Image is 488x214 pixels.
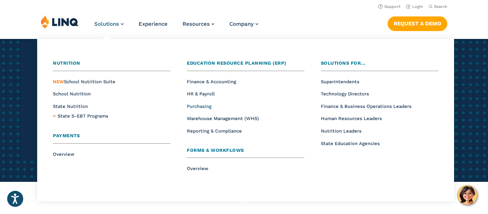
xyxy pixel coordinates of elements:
span: Search [434,4,447,9]
a: Finance & Business Operations Leaders [321,104,412,109]
span: Solutions [94,21,119,27]
span: Payments [53,133,80,138]
a: Nutrition Leaders [321,128,362,134]
a: NEWSchool Nutrition Suite [53,79,115,84]
span: School Nutrition Suite [53,79,115,84]
a: Education Resource Planning (ERP) [187,60,304,71]
span: Education Resource Planning (ERP) [187,60,287,66]
a: Support [378,4,400,9]
a: Superintendents [321,79,359,84]
a: Experience [139,21,168,27]
span: Resources [183,21,210,27]
a: Solutions [94,21,124,27]
img: LINQ | K‑12 Software [41,15,79,29]
a: Purchasing [187,104,211,109]
a: Login [406,4,423,9]
a: State S-EBT Programs [58,113,108,120]
button: Open Search Bar [429,4,447,9]
a: Warehouse Management (WHS) [187,116,259,121]
a: Reporting & Compliance [187,128,242,134]
nav: Primary Navigation [94,15,258,39]
span: NEW [53,79,64,84]
span: Nutrition [53,60,80,66]
a: Technology Directors [321,91,369,96]
a: Request a Demo [388,16,447,31]
span: Company [229,21,254,27]
a: Overview [53,151,74,157]
button: Hello, have a question? Let’s chat. [457,185,477,205]
a: Payments [53,132,170,144]
a: Nutrition [53,60,170,71]
span: Solutions for... [321,60,366,66]
a: Solutions for... [321,60,438,71]
a: Finance & Accounting [187,79,236,84]
a: Forms & Workflows [187,147,304,158]
a: Company [229,21,258,27]
a: School Nutrition [53,91,91,96]
a: HR & Payroll [187,91,215,96]
span: State S-EBT Programs [58,113,108,119]
span: Forms & Workflows [187,148,244,153]
a: Overview [187,166,208,171]
nav: Button Navigation [388,15,447,31]
a: State Nutrition [53,104,88,109]
a: Resources [183,21,214,27]
a: State Education Agencies [321,141,380,146]
a: Human Resources Leaders [321,116,382,121]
